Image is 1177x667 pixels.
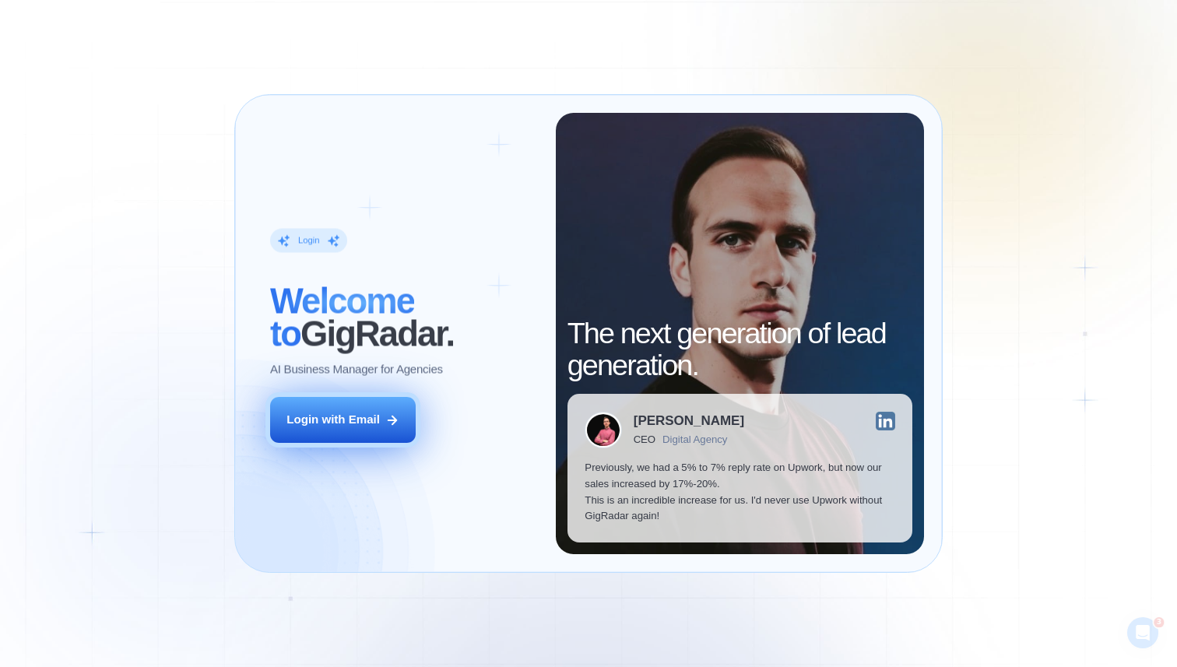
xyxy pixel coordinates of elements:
[286,412,380,428] div: Login with Email
[270,362,443,378] p: AI Business Manager for Agencies
[298,235,320,247] div: Login
[270,281,414,353] span: Welcome to
[634,414,744,427] div: [PERSON_NAME]
[662,434,727,445] div: Digital Agency
[567,318,913,382] h2: The next generation of lead generation.
[270,285,538,349] h2: ‍ GigRadar.
[634,434,655,445] div: CEO
[270,397,416,443] button: Login with Email
[585,460,894,525] p: Previously, we had a 5% to 7% reply rate on Upwork, but now our sales increased by 17%-20%. This ...
[1124,614,1161,651] iframe: Intercom live chat
[1156,614,1168,627] span: 3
